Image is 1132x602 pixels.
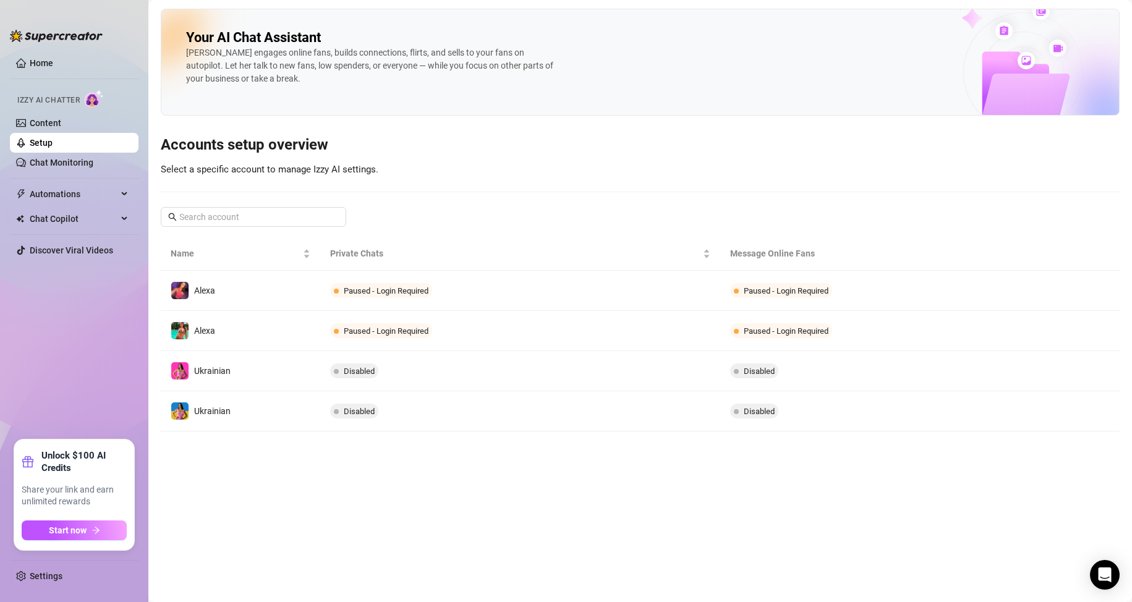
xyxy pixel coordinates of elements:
span: search [168,213,177,221]
input: Search account [179,210,329,224]
span: Ukrainian [194,366,231,376]
span: Paused - Login Required [744,286,828,295]
span: thunderbolt [16,189,26,199]
th: Message Online Fans [720,237,987,271]
img: Ukrainian [171,362,189,379]
span: Alexa [194,286,215,295]
span: Start now [49,525,87,535]
div: Open Intercom Messenger [1090,560,1120,590]
span: Izzy AI Chatter [17,95,80,106]
div: [PERSON_NAME] engages online fans, builds connections, flirts, and sells to your fans on autopilo... [186,46,557,85]
span: Alexa [194,326,215,336]
span: Paused - Login Required [344,326,428,336]
span: arrow-right [91,526,100,535]
img: Chat Copilot [16,214,24,223]
a: Chat Monitoring [30,158,93,167]
span: Share your link and earn unlimited rewards [22,484,127,508]
th: Name [161,237,320,271]
span: Select a specific account to manage Izzy AI settings. [161,164,378,175]
span: gift [22,456,34,468]
span: Chat Copilot [30,209,117,229]
span: Disabled [744,367,775,376]
span: Private Chats [330,247,700,260]
button: Start nowarrow-right [22,520,127,540]
span: Disabled [344,407,375,416]
span: Name [171,247,300,260]
span: Paused - Login Required [744,326,828,336]
img: logo-BBDzfeDw.svg [10,30,103,42]
a: Setup [30,138,53,148]
th: Private Chats [320,237,720,271]
a: Discover Viral Videos [30,245,113,255]
span: Disabled [744,407,775,416]
a: Content [30,118,61,128]
span: Disabled [344,367,375,376]
a: Home [30,58,53,68]
span: Paused - Login Required [344,286,428,295]
strong: Unlock $100 AI Credits [41,449,127,474]
span: Ukrainian [194,406,231,416]
span: Automations [30,184,117,204]
h3: Accounts setup overview [161,135,1120,155]
h2: Your AI Chat Assistant [186,29,321,46]
img: Alexa [171,282,189,299]
a: Settings [30,571,62,581]
img: Ukrainian [171,402,189,420]
img: Alexa [171,322,189,339]
img: AI Chatter [85,90,104,108]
